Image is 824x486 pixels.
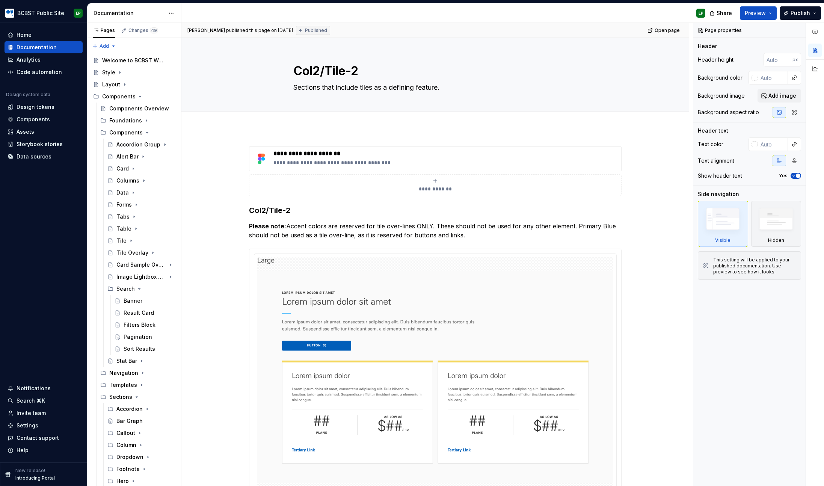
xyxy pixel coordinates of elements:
div: Invite team [17,409,46,417]
p: New release! [15,468,45,474]
div: Sections [97,391,178,403]
a: Home [5,29,83,41]
div: Dropdown [104,451,178,463]
a: Welcome to BCBST Web [90,54,178,66]
div: This setting will be applied to your published documentation. Use preview to see how it looks. [713,257,796,275]
a: Assets [5,126,83,138]
a: Table [104,223,178,235]
div: Pages [93,27,115,33]
div: Help [17,447,29,454]
a: Components Overview [97,103,178,115]
div: Footnote [116,465,140,473]
a: Forms [104,199,178,211]
a: Banner [112,295,178,307]
div: Callout [116,429,135,437]
div: Tabs [116,213,130,220]
textarea: Col2/Tile-2 [292,62,576,80]
button: Help [5,444,83,456]
div: Components [17,116,50,123]
a: Accordion Group [104,139,178,151]
span: Publish [791,9,810,17]
input: Auto [758,137,788,151]
a: Tile [104,235,178,247]
div: Changes [128,27,158,33]
button: Add [90,41,118,51]
div: Documentation [94,9,164,17]
div: Components Overview [109,105,169,112]
button: Notifications [5,382,83,394]
a: Storybook stories [5,138,83,150]
div: Style [102,69,115,76]
input: Auto [758,71,788,85]
a: Image Lightbox Overlay [104,271,178,283]
span: Add [100,43,109,49]
div: Column [104,439,178,451]
a: Bar Graph [104,415,178,427]
div: Visible [715,237,730,243]
div: Design system data [6,92,50,98]
div: Components [102,93,136,100]
a: Card Sample Overlay [104,259,178,271]
div: Tile [116,237,127,245]
div: Settings [17,422,38,429]
div: Accordion [104,403,178,415]
a: Design tokens [5,101,83,113]
a: Code automation [5,66,83,78]
div: published this page on [DATE] [226,27,293,33]
div: Columns [116,177,139,184]
input: Auto [764,53,792,66]
div: Components [97,127,178,139]
div: Hero [116,477,129,485]
p: px [792,57,798,63]
div: Foundations [109,117,142,124]
button: Preview [740,6,777,20]
a: Tile Overlay [104,247,178,259]
p: Accent colors are reserved for tile over-lines ONLY. These should not be used for any other eleme... [249,222,622,240]
img: 4baf7843-f8da-4bf9-87ec-1c2503c5ad79.png [252,150,270,168]
div: Footnote [104,463,178,475]
div: Accordion [116,405,143,413]
div: Components [109,129,143,136]
textarea: Sections that include tiles as a defining feature. [292,82,576,94]
div: Templates [109,381,137,389]
a: Style [90,66,178,78]
div: Welcome to BCBST Web [102,57,164,64]
div: Assets [17,128,34,136]
div: Column [116,441,136,449]
strong: Please note: [249,222,286,230]
div: Documentation [17,44,57,51]
div: Background color [698,74,743,82]
div: Foundations [97,115,178,127]
div: Image Lightbox Overlay [116,273,166,281]
button: Add image [758,89,801,103]
div: Stat Bar [116,357,137,365]
div: Search ⌘K [17,397,45,404]
button: BCBST Public SiteEP [2,5,86,21]
div: Data [116,189,129,196]
div: Filters Block [124,321,155,329]
div: Data sources [17,153,51,160]
a: Data sources [5,151,83,163]
a: Open page [645,25,683,36]
button: Contact support [5,432,83,444]
div: BCBST Public Site [17,9,64,17]
div: Visible [698,201,748,247]
a: Tabs [104,211,178,223]
div: Accordion Group [116,141,160,148]
div: Search [116,285,135,293]
div: Sections [109,393,132,401]
label: Yes [779,173,788,179]
span: Add image [768,92,796,100]
div: Callout [104,427,178,439]
div: Components [90,91,178,103]
div: Layout [102,81,120,88]
a: Pagination [112,331,178,343]
a: Alert Bar [104,151,178,163]
div: Tile Overlay [116,249,148,257]
div: EP [76,10,81,16]
div: Header height [698,56,733,63]
a: Analytics [5,54,83,66]
h3: Col2/Tile-2 [249,205,622,216]
div: Banner [124,297,142,305]
img: b44e7a6b-69a5-43df-ae42-963d7259159b.png [5,9,14,18]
